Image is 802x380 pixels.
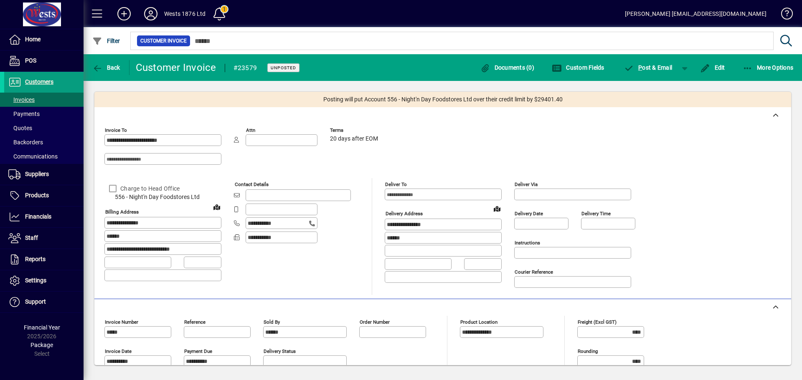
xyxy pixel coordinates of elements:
mat-label: Sold by [264,319,280,325]
a: Suppliers [4,164,84,185]
button: Custom Fields [550,60,607,75]
span: P [638,64,642,71]
mat-label: Payment due [184,348,212,354]
button: Filter [90,33,122,48]
div: Wests 1876 Ltd [164,7,206,20]
span: Posting will put Account 556 - Night'n Day Foodstores Ltd over their credit limit by $29401.40 [323,95,563,104]
span: Payments [8,111,40,117]
mat-label: Reference [184,319,206,325]
button: Add [111,6,137,21]
span: Terms [330,128,380,133]
mat-label: Delivery time [581,211,611,216]
span: Unposted [271,65,296,70]
span: Staff [25,234,38,241]
a: POS [4,50,84,71]
mat-label: Delivery date [515,211,543,216]
mat-label: Deliver To [385,181,407,187]
a: Communications [4,149,84,164]
span: Reports [25,256,46,262]
span: Custom Fields [552,64,604,71]
span: Edit [700,64,725,71]
a: Knowledge Base [775,2,792,29]
mat-label: Delivery status [264,348,296,354]
span: Quotes [8,125,32,131]
button: More Options [741,60,796,75]
span: Back [92,64,120,71]
span: More Options [743,64,794,71]
span: Documents (0) [480,64,534,71]
span: Financials [25,213,51,220]
mat-label: Invoice To [105,127,127,133]
mat-label: Order number [360,319,390,325]
button: Edit [698,60,727,75]
a: Support [4,292,84,312]
button: Post & Email [620,60,677,75]
a: Reports [4,249,84,270]
button: Documents (0) [478,60,536,75]
a: Invoices [4,93,84,107]
span: Home [25,36,41,43]
span: Invoices [8,96,35,103]
mat-label: Invoice number [105,319,138,325]
span: Suppliers [25,171,49,177]
span: Financial Year [24,324,60,331]
button: Profile [137,6,164,21]
span: Products [25,192,49,199]
span: ost & Email [624,64,673,71]
mat-label: Freight (excl GST) [578,319,617,325]
a: View on map [490,202,504,215]
span: 556 - Night'n Day Foodstores Ltd [104,193,221,201]
mat-label: Rounding [578,348,598,354]
a: Financials [4,206,84,227]
div: #23579 [233,61,257,75]
a: View on map [210,200,223,214]
div: Customer Invoice [136,61,216,74]
mat-label: Invoice date [105,348,132,354]
span: Filter [92,38,120,44]
mat-label: Product location [460,319,497,325]
a: Backorders [4,135,84,149]
a: Home [4,29,84,50]
a: Payments [4,107,84,121]
a: Products [4,185,84,206]
mat-label: Attn [246,127,255,133]
div: [PERSON_NAME] [EMAIL_ADDRESS][DOMAIN_NAME] [625,7,766,20]
a: Settings [4,270,84,291]
mat-label: Courier Reference [515,269,553,275]
span: Support [25,298,46,305]
app-page-header-button: Back [84,60,129,75]
mat-label: Instructions [515,240,540,246]
span: POS [25,57,36,64]
span: Settings [25,277,46,284]
span: Backorders [8,139,43,146]
a: Quotes [4,121,84,135]
button: Back [90,60,122,75]
span: Communications [8,153,58,160]
span: Customers [25,78,53,85]
span: 20 days after EOM [330,136,378,142]
mat-label: Deliver via [515,181,538,187]
span: Customer Invoice [140,37,187,45]
span: Package [30,342,53,348]
a: Staff [4,228,84,249]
